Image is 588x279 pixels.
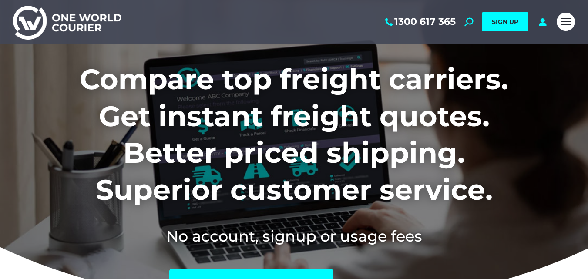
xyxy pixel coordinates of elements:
img: One World Courier [13,4,121,40]
h2: No account, signup or usage fees [22,225,566,247]
a: SIGN UP [482,12,528,31]
a: Mobile menu icon [557,13,575,31]
span: SIGN UP [492,18,518,26]
a: 1300 617 365 [383,16,456,27]
h1: Compare top freight carriers. Get instant freight quotes. Better priced shipping. Superior custom... [22,61,566,208]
